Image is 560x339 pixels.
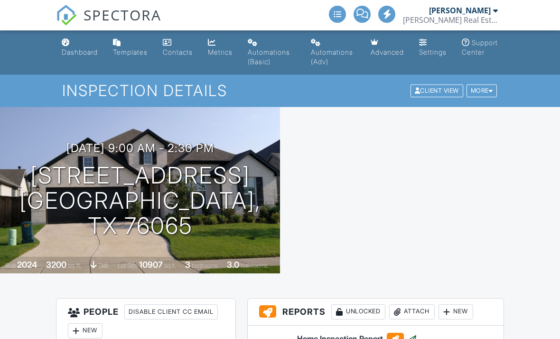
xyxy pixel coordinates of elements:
div: Metrics [208,48,233,56]
h3: Reports [248,299,504,326]
h1: [STREET_ADDRESS] [GEOGRAPHIC_DATA], TX 76065 [15,163,265,238]
div: Automations (Adv) [311,48,353,66]
span: slab [98,262,109,269]
div: Dashboard [62,48,98,56]
img: The Best Home Inspection Software - Spectora [56,5,77,26]
a: Support Center [458,34,502,61]
div: Cofer Real Estate Inspections, PLLC [403,15,498,25]
h1: Inspection Details [62,82,498,99]
a: Contacts [159,34,196,61]
div: 3 [185,260,190,270]
span: Lot Size [118,262,138,269]
span: bedrooms [192,262,218,269]
a: Metrics [204,34,236,61]
div: 2024 [17,260,37,270]
a: Client View [410,87,466,94]
div: 3.0 [227,260,239,270]
div: Automations (Basic) [248,48,290,66]
span: sq. ft. [68,262,81,269]
div: More [467,85,497,97]
div: Client View [411,85,463,97]
span: Built [5,262,16,269]
a: Settings [415,34,450,61]
div: Advanced [371,48,404,56]
div: Attach [389,304,435,320]
a: Advanced [367,34,408,61]
a: Templates [109,34,151,61]
div: 3200 [46,260,66,270]
span: bathrooms [241,262,268,269]
div: Support Center [462,39,498,56]
a: Automations (Advanced) [307,34,359,71]
div: Templates [113,48,148,56]
div: Settings [419,48,447,56]
h3: [DATE] 9:00 am - 2:30 pm [66,142,214,155]
a: Automations (Basic) [244,34,299,71]
a: SPECTORA [56,13,161,33]
div: New [68,323,103,339]
span: SPECTORA [84,5,161,25]
div: [PERSON_NAME] [429,6,491,15]
div: Disable Client CC Email [124,304,218,320]
div: 10907 [139,260,163,270]
span: sq.ft. [164,262,176,269]
a: Dashboard [58,34,102,61]
div: New [439,304,473,320]
div: Contacts [163,48,193,56]
div: Unlocked [331,304,385,320]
